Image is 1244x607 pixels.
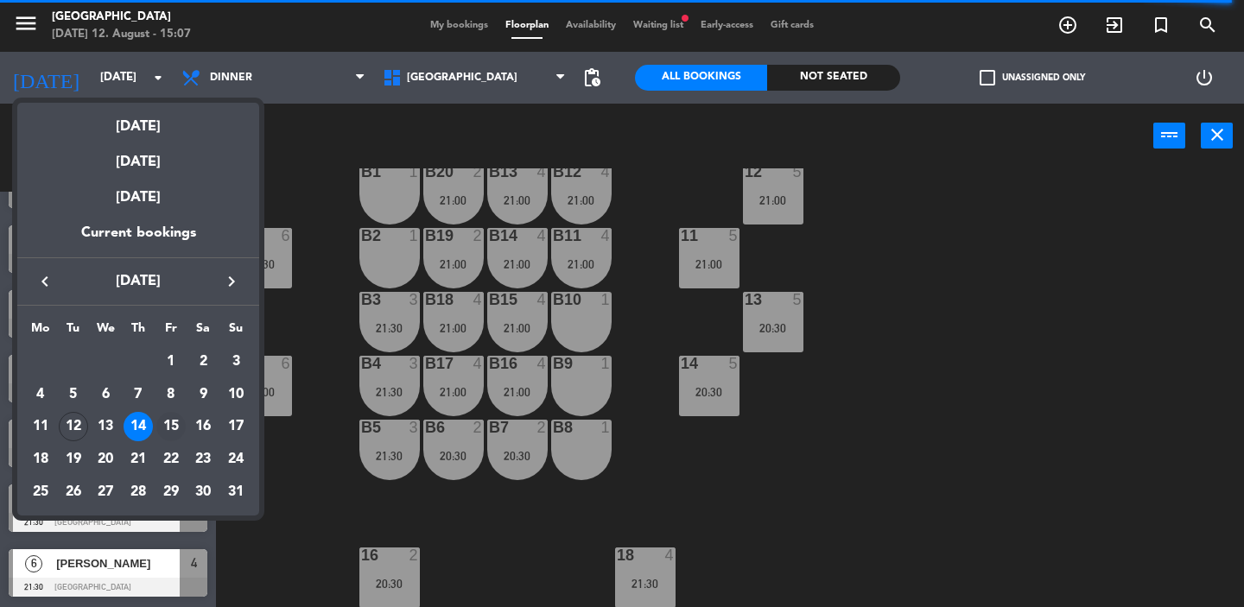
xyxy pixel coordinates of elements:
td: August 19, 2025 [57,443,90,476]
div: [DATE] [17,138,259,174]
div: 5 [59,380,88,409]
td: August 18, 2025 [24,443,57,476]
td: August 28, 2025 [122,476,155,509]
td: August 30, 2025 [187,476,220,509]
div: 29 [156,477,186,507]
td: August 27, 2025 [89,476,122,509]
td: August 29, 2025 [155,476,187,509]
div: 2 [188,347,218,376]
div: 13 [91,412,120,441]
div: 7 [124,380,153,409]
div: 27 [91,477,120,507]
td: August 8, 2025 [155,378,187,411]
div: 6 [91,380,120,409]
td: August 11, 2025 [24,411,57,444]
i: keyboard_arrow_right [221,271,242,292]
div: 15 [156,412,186,441]
div: 17 [221,412,251,441]
button: keyboard_arrow_left [29,270,60,293]
td: August 4, 2025 [24,378,57,411]
div: 28 [124,477,153,507]
div: 4 [26,380,55,409]
div: 9 [188,380,218,409]
th: Sunday [219,319,252,345]
div: 25 [26,477,55,507]
td: August 20, 2025 [89,443,122,476]
div: 3 [221,347,251,376]
td: August 13, 2025 [89,411,122,444]
div: 8 [156,380,186,409]
td: August 10, 2025 [219,378,252,411]
div: 22 [156,445,186,474]
td: August 2, 2025 [187,345,220,378]
div: [DATE] [17,174,259,222]
td: August 23, 2025 [187,443,220,476]
div: 26 [59,477,88,507]
div: 12 [59,412,88,441]
div: 23 [188,445,218,474]
td: August 15, 2025 [155,411,187,444]
th: Monday [24,319,57,345]
th: Thursday [122,319,155,345]
td: August 16, 2025 [187,411,220,444]
td: August 3, 2025 [219,345,252,378]
div: 20 [91,445,120,474]
div: [DATE] [17,103,259,138]
span: [DATE] [60,270,216,293]
td: August 1, 2025 [155,345,187,378]
div: 1 [156,347,186,376]
div: 24 [221,445,251,474]
td: August 21, 2025 [122,443,155,476]
td: August 7, 2025 [122,378,155,411]
div: 18 [26,445,55,474]
td: August 9, 2025 [187,378,220,411]
td: August 22, 2025 [155,443,187,476]
div: 11 [26,412,55,441]
div: 30 [188,477,218,507]
td: AUG [24,345,155,378]
div: 31 [221,477,251,507]
td: August 25, 2025 [24,476,57,509]
td: August 12, 2025 [57,411,90,444]
td: August 14, 2025 [122,411,155,444]
button: keyboard_arrow_right [216,270,247,293]
div: 10 [221,380,251,409]
div: 16 [188,412,218,441]
td: August 17, 2025 [219,411,252,444]
th: Tuesday [57,319,90,345]
th: Saturday [187,319,220,345]
div: 21 [124,445,153,474]
td: August 26, 2025 [57,476,90,509]
td: August 31, 2025 [219,476,252,509]
div: Current bookings [17,222,259,257]
td: August 6, 2025 [89,378,122,411]
th: Wednesday [89,319,122,345]
div: 19 [59,445,88,474]
i: keyboard_arrow_left [35,271,55,292]
th: Friday [155,319,187,345]
div: 14 [124,412,153,441]
td: August 24, 2025 [219,443,252,476]
td: August 5, 2025 [57,378,90,411]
